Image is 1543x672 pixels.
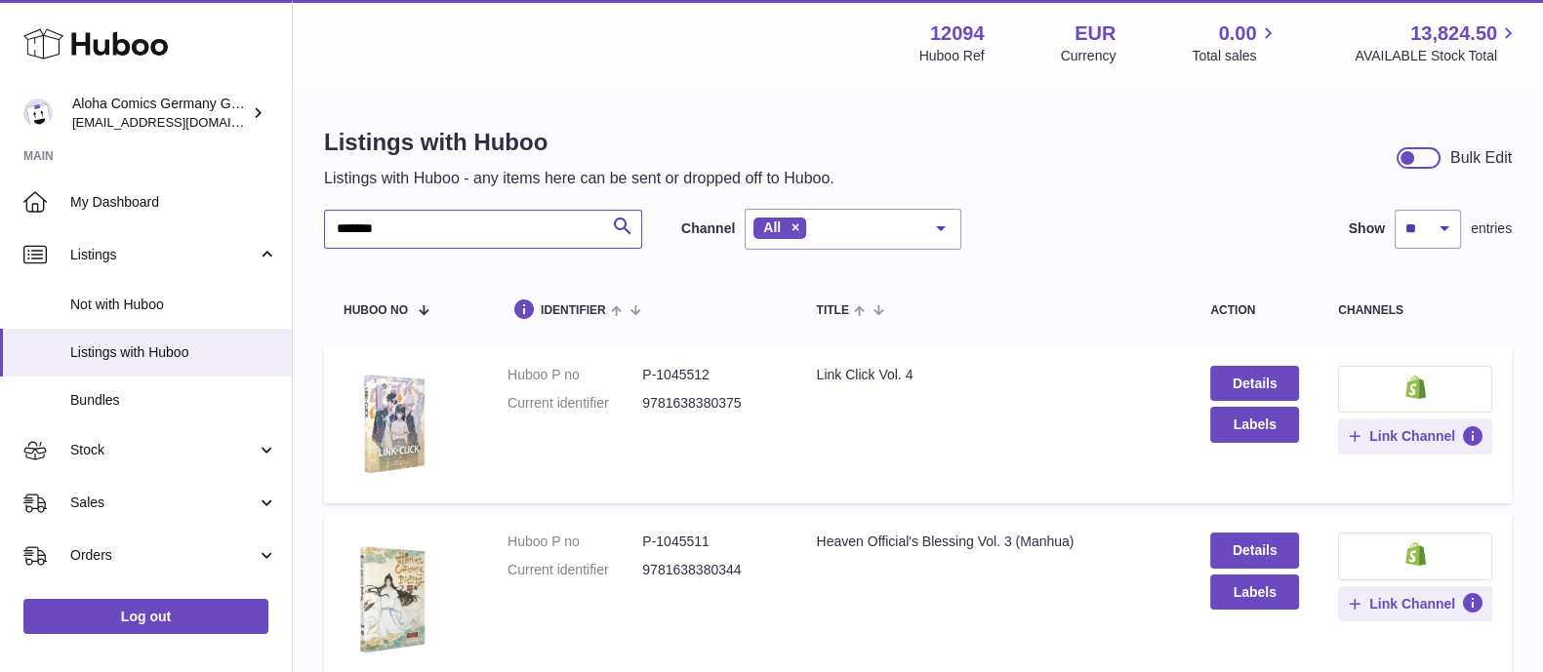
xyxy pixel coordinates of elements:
span: Sales [70,494,257,512]
img: shopify-small.png [1405,542,1426,566]
strong: 12094 [930,20,985,47]
dt: Current identifier [508,394,642,413]
p: Listings with Huboo - any items here can be sent or dropped off to Huboo. [324,168,834,189]
div: channels [1338,304,1492,317]
span: Orders [70,546,257,565]
h1: Listings with Huboo [324,127,834,158]
div: Aloha Comics Germany GmbH [72,95,248,132]
dt: Huboo P no [508,366,642,384]
span: AVAILABLE Stock Total [1355,47,1520,65]
span: Link Channel [1369,427,1455,445]
div: Heaven Official's Blessing Vol. 3 (Manhua) [817,533,1172,551]
span: Listings [70,246,257,264]
dt: Huboo P no [508,533,642,551]
div: Currency [1061,47,1117,65]
dd: 9781638380344 [642,561,777,579]
a: Log out [23,599,268,634]
span: 13,824.50 [1410,20,1497,47]
a: Details [1210,366,1299,401]
span: entries [1471,219,1512,238]
button: Link Channel [1338,418,1492,454]
img: internalAdmin-12094@internal.huboo.com [23,99,53,128]
dd: P-1045512 [642,366,777,384]
img: Heaven Official's Blessing Vol. 3 (Manhua) [344,533,441,659]
a: 0.00 Total sales [1192,20,1279,65]
button: Link Channel [1338,586,1492,621]
span: title [817,304,849,317]
span: 0.00 [1219,20,1257,47]
span: All [763,219,781,235]
button: Labels [1210,574,1299,610]
strong: EUR [1075,20,1116,47]
button: Labels [1210,407,1299,442]
a: Details [1210,533,1299,568]
span: Listings with Huboo [70,343,277,362]
span: My Dashboard [70,193,277,212]
span: Huboo no [344,304,408,317]
dd: 9781638380375 [642,394,777,413]
span: [EMAIL_ADDRESS][DOMAIN_NAME] [72,114,287,130]
img: Link Click Vol. 4 [344,366,441,479]
span: Bundles [70,391,277,410]
span: identifier [541,304,606,317]
label: Show [1349,219,1385,238]
dd: P-1045511 [642,533,777,551]
img: shopify-small.png [1405,376,1426,399]
div: Link Click Vol. 4 [817,366,1172,384]
div: Huboo Ref [919,47,985,65]
span: Link Channel [1369,595,1455,613]
div: Bulk Edit [1450,147,1512,169]
span: Total sales [1192,47,1279,65]
label: Channel [681,219,735,238]
a: 13,824.50 AVAILABLE Stock Total [1355,20,1520,65]
span: Stock [70,441,257,459]
span: Not with Huboo [70,296,277,314]
dt: Current identifier [508,561,642,579]
div: action [1210,304,1299,317]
